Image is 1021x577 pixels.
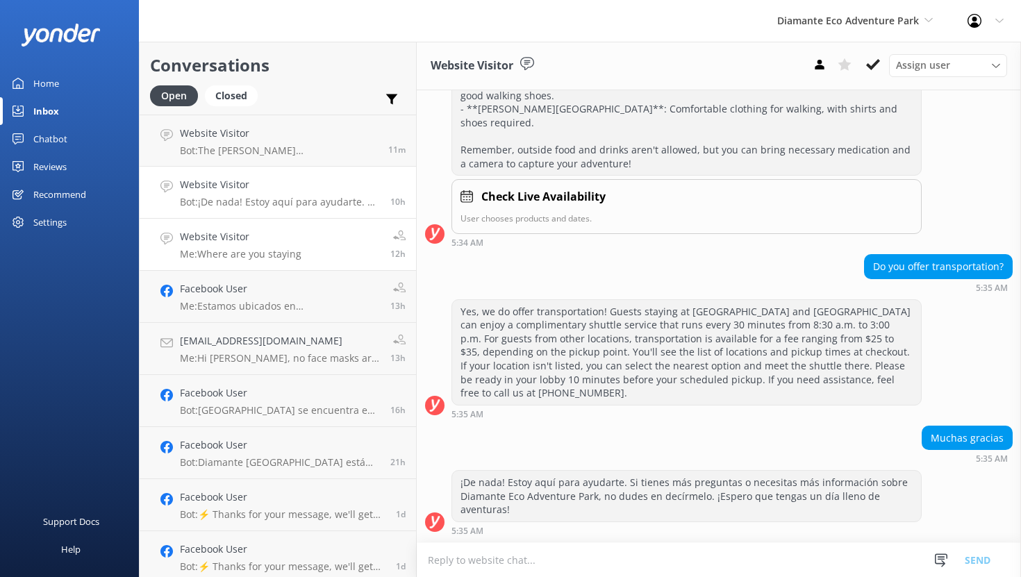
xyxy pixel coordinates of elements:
div: Closed [205,85,258,106]
h4: Facebook User [180,437,380,453]
a: Closed [205,87,265,103]
div: Reviews [33,153,67,181]
span: Diamante Eco Adventure Park [777,14,919,27]
strong: 5:35 AM [451,410,483,419]
div: Open [150,85,198,106]
span: Sep 08 2025 10:20pm (UTC -06:00) America/Costa_Rica [388,144,406,156]
p: Bot: The [PERSON_NAME][GEOGRAPHIC_DATA] Discovery Pass does not specify free entry for children u... [180,144,378,157]
span: Sep 08 2025 01:26am (UTC -06:00) America/Costa_Rica [390,456,406,468]
div: Inbox [33,97,59,125]
img: yonder-white-logo.png [21,24,101,47]
a: Facebook UserBot:Diamante [GEOGRAPHIC_DATA] está abierto al público los siete días de la semana, ... [140,427,416,479]
a: Facebook UserBot:⚡ Thanks for your message, we'll get back to you as soon as we can. You're also ... [140,479,416,531]
span: Sep 08 2025 06:12am (UTC -06:00) America/Costa_Rica [390,404,406,416]
h4: Website Visitor [180,177,380,192]
a: Open [150,87,205,103]
span: Sep 08 2025 11:35am (UTC -06:00) America/Costa_Rica [390,196,406,208]
strong: 5:35 AM [976,284,1008,292]
a: [EMAIL_ADDRESS][DOMAIN_NAME]Me:Hi [PERSON_NAME], no face masks are not required.13h [140,323,416,375]
p: Bot: ⚡ Thanks for your message, we'll get back to you as soon as we can. You're also welcome to k... [180,508,385,521]
p: Me: Estamos ubicados en [GEOGRAPHIC_DATA], en [GEOGRAPHIC_DATA]. [180,300,380,312]
div: Settings [33,208,67,236]
div: Support Docs [43,508,99,535]
h4: Facebook User [180,542,385,557]
span: Sep 07 2025 03:17pm (UTC -06:00) America/Costa_Rica [396,560,406,572]
strong: 5:35 AM [451,527,483,535]
div: Sep 08 2025 11:35am (UTC -06:00) America/Costa_Rica [864,283,1013,292]
span: Sep 08 2025 08:36am (UTC -06:00) America/Costa_Rica [390,352,406,364]
div: Recommend [33,181,86,208]
a: Facebook UserBot:[GEOGRAPHIC_DATA] se encuentra en RIU Hotel [STREET_ADDRESS][PERSON_NAME]. Para ... [140,375,416,427]
a: Facebook UserMe:Estamos ubicados en [GEOGRAPHIC_DATA], en [GEOGRAPHIC_DATA].13h [140,271,416,323]
p: Bot: ¡De nada! Estoy aquí para ayudarte. Si tienes más preguntas o necesitas más información sobr... [180,196,380,208]
div: ¡De nada! Estoy aquí para ayudarte. Si tienes más preguntas o necesitas más información sobre Dia... [452,471,921,521]
h4: Facebook User [180,490,385,505]
span: Sep 08 2025 08:36am (UTC -06:00) America/Costa_Rica [390,300,406,312]
a: Website VisitorBot:¡De nada! Estoy aquí para ayudarte. Si tienes más preguntas o necesitas más in... [140,167,416,219]
div: Sep 08 2025 11:35am (UTC -06:00) America/Costa_Rica [451,526,922,535]
div: Chatbot [33,125,67,153]
div: Muchas gracias [922,426,1012,450]
div: Help [61,535,81,563]
p: Me: Where are you staying [180,248,301,260]
h4: Facebook User [180,281,380,296]
div: Sep 08 2025 11:35am (UTC -06:00) America/Costa_Rica [451,409,922,419]
h4: Check Live Availability [481,188,606,206]
strong: 5:34 AM [451,239,483,247]
h4: [EMAIL_ADDRESS][DOMAIN_NAME] [180,333,380,349]
div: Sep 08 2025 11:34am (UTC -06:00) America/Costa_Rica [451,237,922,247]
span: Sep 08 2025 09:35am (UTC -06:00) America/Costa_Rica [390,248,406,260]
p: Me: Hi [PERSON_NAME], no face masks are not required. [180,352,380,365]
a: Website VisitorMe:Where are you staying12h [140,219,416,271]
span: Sep 07 2025 06:11pm (UTC -06:00) America/Costa_Rica [396,508,406,520]
span: Assign user [896,58,950,73]
div: Do you offer transportation? [865,255,1012,278]
h4: Website Visitor [180,229,301,244]
div: Home [33,69,59,97]
strong: 5:35 AM [976,455,1008,463]
div: Assign User [889,54,1007,76]
h4: Facebook User [180,385,380,401]
div: Sep 08 2025 11:35am (UTC -06:00) America/Costa_Rica [922,453,1013,463]
div: Yes, we do offer transportation! Guests staying at [GEOGRAPHIC_DATA] and [GEOGRAPHIC_DATA] can en... [452,300,921,405]
h4: Website Visitor [180,126,378,141]
h3: Website Visitor [431,57,513,75]
p: User chooses products and dates. [460,212,913,225]
p: Bot: Diamante [GEOGRAPHIC_DATA] está abierto al público los siete días de la semana, 365 días al ... [180,456,380,469]
p: Bot: [GEOGRAPHIC_DATA] se encuentra en RIU Hotel [STREET_ADDRESS][PERSON_NAME]. Para obtener dire... [180,404,380,417]
h2: Conversations [150,52,406,78]
p: Bot: ⚡ Thanks for your message, we'll get back to you as soon as we can. You're also welcome to k... [180,560,385,573]
a: Website VisitorBot:The [PERSON_NAME][GEOGRAPHIC_DATA] Discovery Pass does not specify free entry ... [140,115,416,167]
